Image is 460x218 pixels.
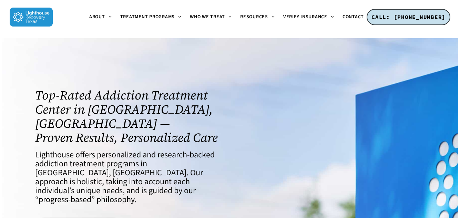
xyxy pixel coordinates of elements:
[371,13,446,20] span: CALL: [PHONE_NUMBER]
[190,13,225,20] span: Who We Treat
[283,13,327,20] span: Verify Insurance
[35,88,222,145] h1: Top-Rated Addiction Treatment Center in [GEOGRAPHIC_DATA], [GEOGRAPHIC_DATA] — Proven Results, Pe...
[89,13,105,20] span: About
[120,13,175,20] span: Treatment Programs
[10,8,53,27] img: Lighthouse Recovery Texas
[186,14,236,20] a: Who We Treat
[240,13,268,20] span: Resources
[116,14,186,20] a: Treatment Programs
[367,9,450,25] a: CALL: [PHONE_NUMBER]
[39,194,91,206] a: progress-based
[279,14,338,20] a: Verify Insurance
[236,14,279,20] a: Resources
[35,150,222,204] h4: Lighthouse offers personalized and research-backed addiction treatment programs in [GEOGRAPHIC_DA...
[343,13,364,20] span: Contact
[338,14,375,20] a: Contact
[85,14,116,20] a: About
